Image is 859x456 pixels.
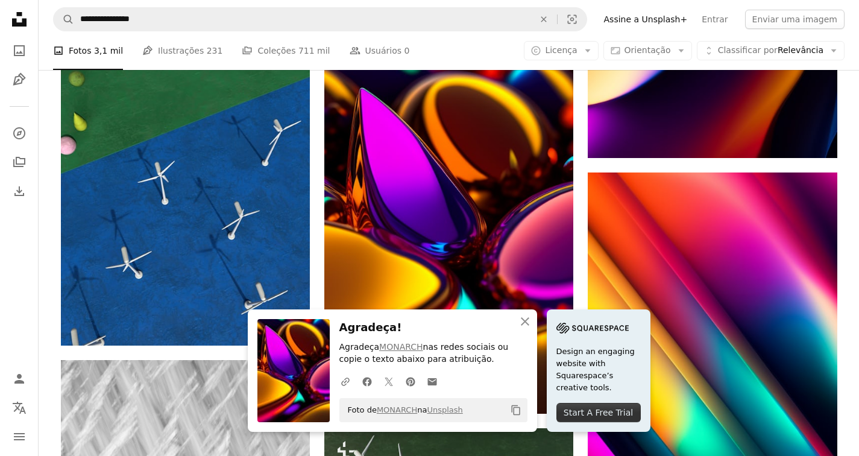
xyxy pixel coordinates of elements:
a: Entrar [694,10,735,29]
a: Unsplash [427,405,462,414]
span: Design an engaging website with Squarespace’s creative tools. [556,346,641,394]
a: Ilustrações 231 [142,31,222,70]
a: Compartilhar no Twitter [378,369,400,393]
button: Pesquisa visual [558,8,587,31]
a: Explorar [7,121,31,145]
button: Orientação [603,41,692,60]
a: Compartilhar no Pinterest [400,369,421,393]
a: Coleções 711 mil [242,31,330,70]
img: um grupo de moinhos de vento em um terreno azul [61,13,310,345]
span: 0 [404,44,409,57]
img: um close up de um monte de objetos brilhantes [324,40,573,414]
span: Foto de na [342,401,463,420]
div: Start A Free Trial [556,403,641,422]
p: Agradeça nas redes sociais ou copie o texto abaixo para atribuição. [339,341,527,366]
span: Orientação [625,45,671,55]
button: Idioma [7,396,31,420]
a: Assine a Unsplash+ [597,10,695,29]
span: Classificar por [718,45,778,55]
a: Fotos [7,39,31,63]
span: 711 mil [298,44,330,57]
a: Coleções [7,150,31,174]
a: MONARCH [377,405,417,414]
img: file-1705255347840-230a6ab5bca9image [556,319,629,337]
form: Pesquise conteúdo visual em todo o site [53,7,587,31]
a: Histórico de downloads [7,179,31,203]
a: Usuários 0 [350,31,410,70]
a: Início — Unsplash [7,7,31,34]
a: um fundo multicolorido com um design diagonal [588,354,837,365]
a: Entrar / Cadastrar-se [7,367,31,391]
a: um grupo de moinhos de vento em um terreno azul [61,173,310,184]
a: Design an engaging website with Squarespace’s creative tools.Start A Free Trial [547,309,650,432]
button: Copiar para a área de transferência [506,400,526,420]
button: Menu [7,425,31,449]
button: Licença [524,41,598,60]
button: Classificar porRelevância [697,41,845,60]
a: Compartilhar no Facebook [356,369,378,393]
a: MONARCH [379,342,423,352]
a: Compartilhar por e-mail [421,369,443,393]
a: um close up de um monte de objetos brilhantes [324,221,573,232]
button: Limpar [530,8,557,31]
span: Licença [545,45,577,55]
h3: Agradeça! [339,319,527,337]
button: Enviar uma imagem [745,10,845,29]
span: Relevância [718,45,823,57]
button: Pesquise na Unsplash [54,8,74,31]
a: Ilustrações [7,68,31,92]
span: 231 [207,44,223,57]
